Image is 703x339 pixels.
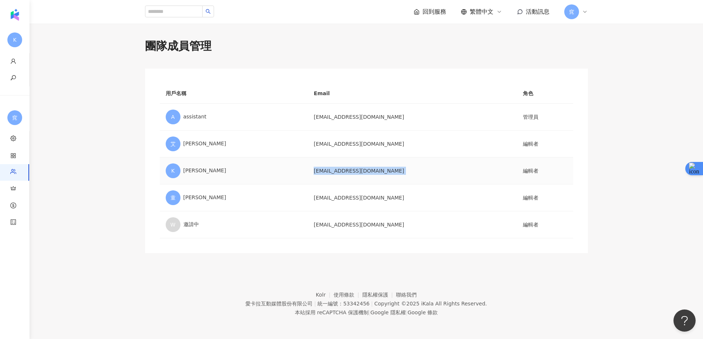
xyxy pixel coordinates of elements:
[166,163,302,178] div: [PERSON_NAME]
[13,36,16,44] span: K
[569,8,574,16] span: 窕
[421,301,434,307] a: iKala
[308,158,517,184] td: [EMAIL_ADDRESS][DOMAIN_NAME]
[166,136,302,151] div: [PERSON_NAME]
[10,215,16,231] span: calculator
[10,148,16,165] span: appstore
[371,301,373,307] span: |
[308,184,517,211] td: [EMAIL_ADDRESS][DOMAIN_NAME]
[334,292,362,298] a: 使用條款
[308,83,517,104] th: Email
[170,194,176,202] span: 童
[170,221,176,229] span: W
[673,309,696,332] iframe: Help Scout Beacon - Open
[406,309,408,315] span: |
[517,184,573,211] td: 編輯者
[206,9,211,14] span: search
[517,83,573,104] th: 角色
[517,131,573,158] td: 編輯者
[526,8,549,15] span: 活動訊息
[396,292,417,298] a: 聯絡我們
[308,131,517,158] td: [EMAIL_ADDRESS][DOMAIN_NAME]
[517,211,573,238] td: 編輯者
[517,158,573,184] td: 編輯者
[145,38,588,54] div: 團隊成員管理
[9,9,21,21] img: logo icon
[10,54,16,70] span: user
[12,114,17,122] span: 窕
[166,190,302,205] div: [PERSON_NAME]
[316,292,334,298] a: Kolr
[369,309,371,315] span: |
[10,70,16,87] span: key
[170,140,176,148] span: 艾
[470,8,493,16] span: 繁體中文
[166,110,302,124] div: assistant
[10,198,16,215] span: dollar
[166,217,302,232] div: 邀請中
[308,211,517,238] td: [EMAIL_ADDRESS][DOMAIN_NAME]
[317,301,369,307] div: 統一編號：53342456
[308,104,517,131] td: [EMAIL_ADDRESS][DOMAIN_NAME]
[362,292,396,298] a: 隱私權保護
[245,301,313,307] div: 愛卡拉互動媒體股份有限公司
[414,8,446,16] a: 回到服務
[295,308,438,317] span: 本站採用 reCAPTCHA 保護機制
[160,83,308,104] th: 用戶名稱
[171,113,175,121] span: A
[517,104,573,131] td: 管理員
[374,301,487,307] div: Copyright © 2025 All Rights Reserved.
[171,167,175,175] span: K
[371,309,406,315] a: Google 隱私權
[314,301,316,307] span: |
[423,8,446,16] span: 回到服務
[407,309,438,315] a: Google 條款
